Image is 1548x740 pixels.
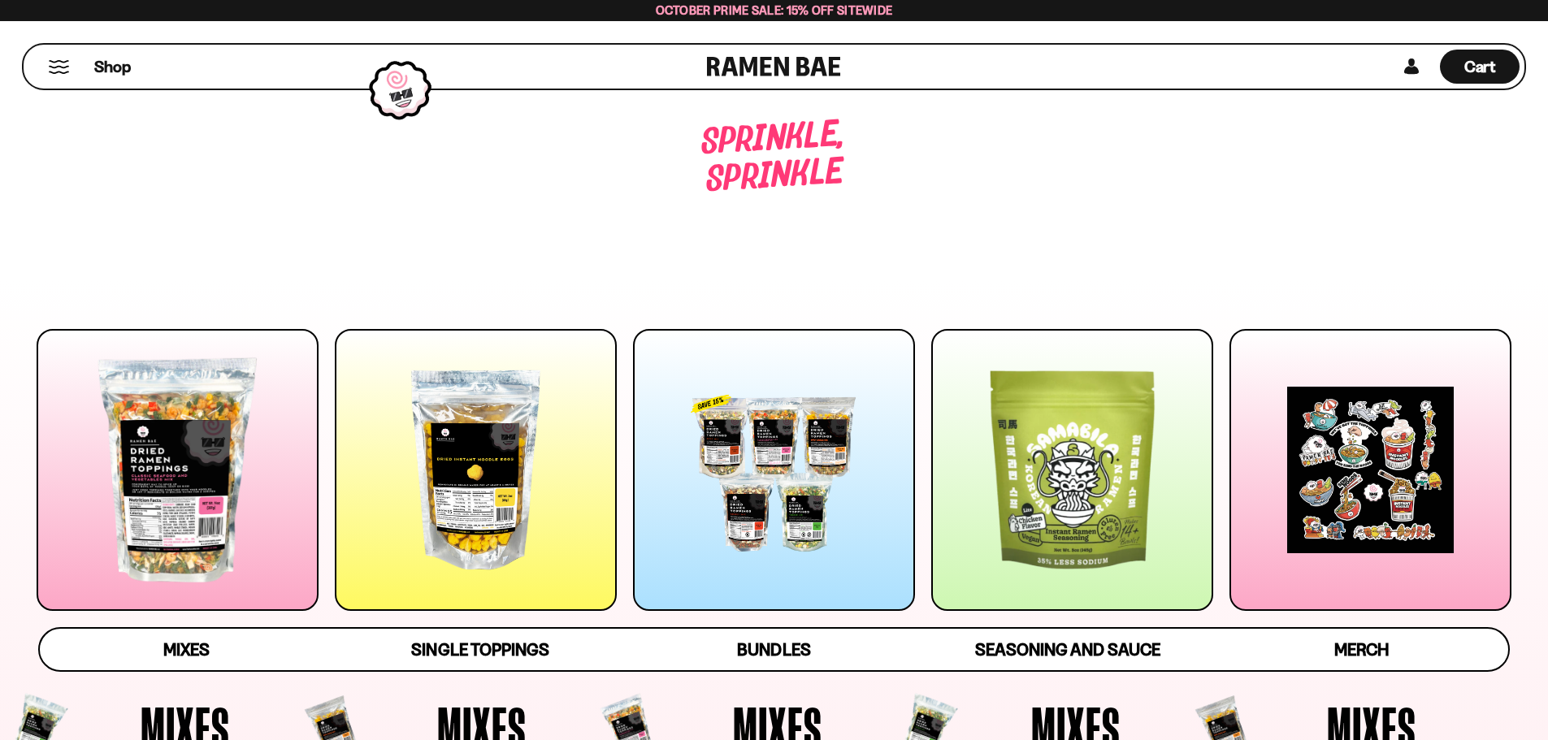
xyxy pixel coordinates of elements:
[1334,639,1389,660] span: Merch
[1440,45,1520,89] div: Cart
[975,639,1160,660] span: Seasoning and Sauce
[48,60,70,74] button: Mobile Menu Trigger
[163,639,210,660] span: Mixes
[627,629,921,670] a: Bundles
[94,50,131,84] a: Shop
[40,629,333,670] a: Mixes
[333,629,627,670] a: Single Toppings
[1464,57,1496,76] span: Cart
[1215,629,1508,670] a: Merch
[94,56,131,78] span: Shop
[921,629,1214,670] a: Seasoning and Sauce
[411,639,549,660] span: Single Toppings
[737,639,810,660] span: Bundles
[656,2,893,18] span: October Prime Sale: 15% off Sitewide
